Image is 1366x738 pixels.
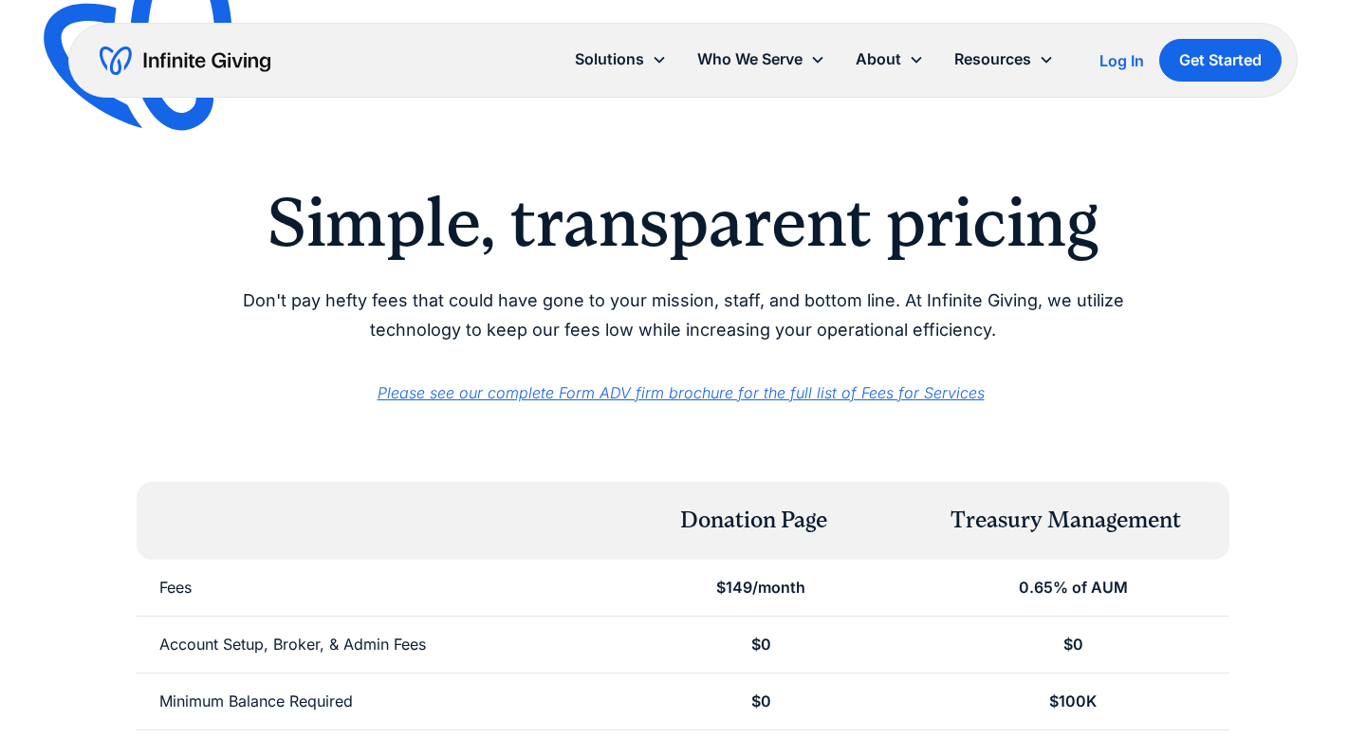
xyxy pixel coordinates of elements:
[378,383,985,402] a: Please see our complete Form ADV firm brochure for the full list of Fees for Services
[560,39,682,80] div: Solutions
[939,39,1069,80] div: Resources
[680,505,827,537] div: Donation Page
[100,46,270,76] a: home
[682,39,840,80] div: Who We Serve
[159,575,192,600] div: Fees
[159,632,426,657] div: Account Setup, Broker, & Admin Fees
[197,286,1169,344] p: Don't pay hefty fees that could have gone to your mission, staff, and bottom line. At Infinite Gi...
[954,46,1031,72] div: Resources
[1063,632,1083,657] div: $0
[751,689,771,714] div: $0
[856,46,901,72] div: About
[1099,49,1144,72] a: Log In
[840,39,939,80] div: About
[1049,689,1097,714] div: $100K
[575,46,644,72] div: Solutions
[951,505,1181,537] div: Treasury Management
[716,575,805,600] div: $149/month
[159,689,353,714] div: Minimum Balance Required
[1159,39,1282,82] a: Get Started
[697,46,803,72] div: Who We Serve
[751,632,771,657] div: $0
[1099,53,1144,68] div: Log In
[1019,575,1128,600] div: 0.65% of AUM
[197,182,1169,264] h2: Simple, transparent pricing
